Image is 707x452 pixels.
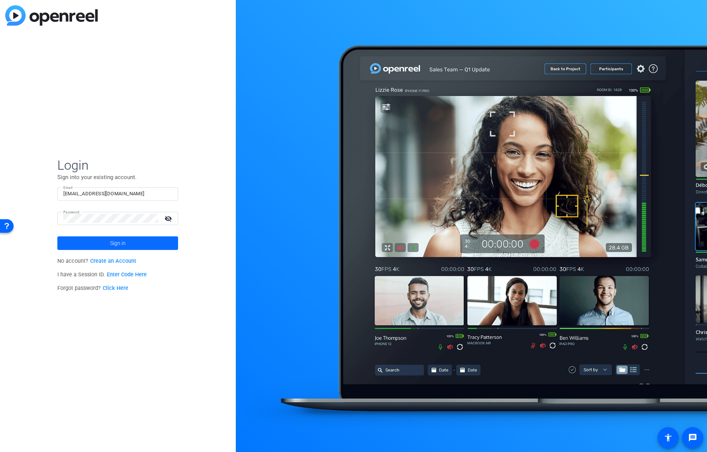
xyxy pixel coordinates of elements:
[90,258,136,264] a: Create an Account
[63,189,172,198] input: Enter Email Address
[57,236,178,250] button: Sign in
[57,157,178,173] span: Login
[664,433,673,442] mat-icon: accessibility
[57,173,178,181] p: Sign into your existing account.
[63,210,80,214] mat-label: Password
[107,271,147,278] a: Enter Code Here
[160,213,178,224] mat-icon: visibility_off
[5,5,98,26] img: blue-gradient.svg
[103,285,128,291] a: Click Here
[57,258,136,264] span: No account?
[57,271,147,278] span: I have a Session ID.
[688,433,697,442] mat-icon: message
[63,185,73,190] mat-label: Email
[57,285,128,291] span: Forgot password?
[110,234,126,253] span: Sign in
